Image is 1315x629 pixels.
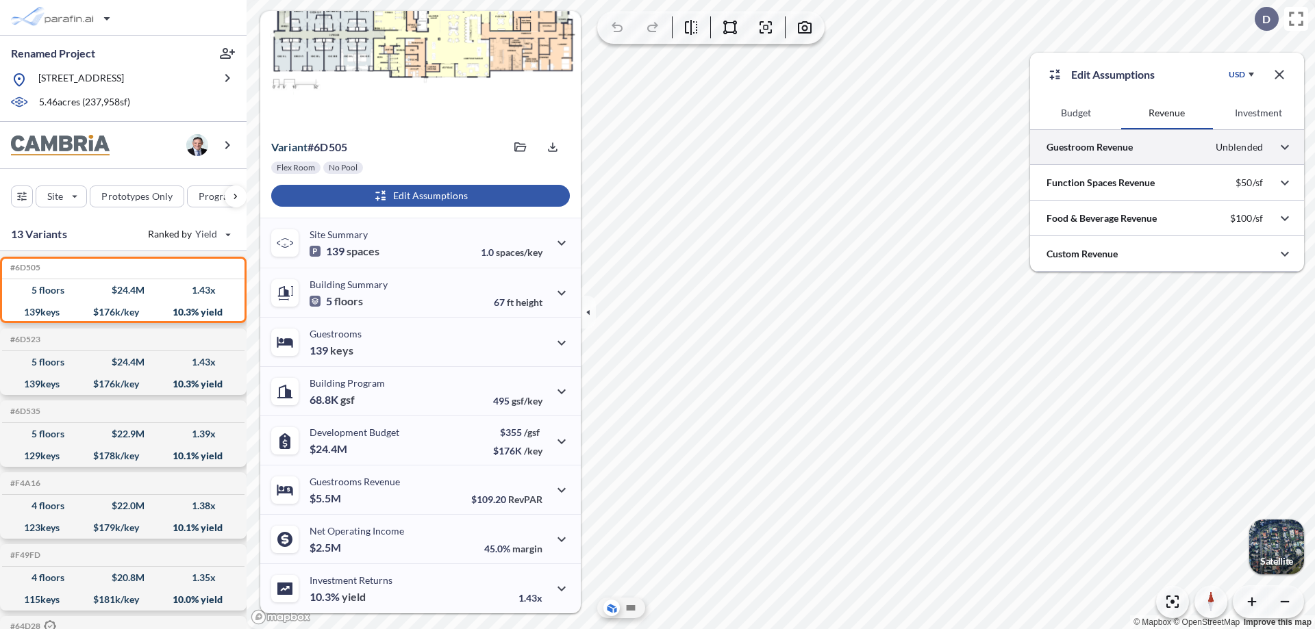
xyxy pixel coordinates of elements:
p: 13 Variants [11,226,67,242]
span: /key [524,445,542,457]
p: 5.46 acres ( 237,958 sf) [39,95,130,110]
p: 68.8K [310,393,355,407]
p: No Pool [329,162,358,173]
span: margin [512,543,542,554]
p: Program [199,190,237,203]
h5: Click to copy the code [8,550,40,560]
span: spaces [347,244,379,258]
p: $2.5M [310,541,343,554]
p: 10.3% [310,590,366,604]
p: $24.4M [310,442,349,456]
p: Satellite [1260,556,1293,567]
p: Site Summary [310,229,368,240]
span: yield [342,590,366,604]
p: Guestrooms [310,328,362,339]
button: Switcher ImageSatellite [1249,519,1304,574]
p: Investment Returns [310,574,392,586]
p: [STREET_ADDRESS] [38,71,124,88]
a: Mapbox [1134,617,1171,627]
button: Edit Assumptions [271,185,570,207]
p: 45.0% [484,543,542,554]
p: 1.0 [481,246,542,258]
a: OpenStreetMap [1173,617,1240,627]
h5: Click to copy the code [8,478,40,488]
span: Yield [195,227,218,241]
button: Revenue [1121,97,1212,129]
p: # 6d505 [271,140,347,154]
p: Building Summary [310,279,388,290]
h5: Click to copy the code [8,407,40,416]
div: USD [1229,69,1245,80]
h5: Click to copy the code [8,263,40,272]
p: 139 [310,244,379,258]
button: Prototypes Only [90,185,184,207]
p: Custom Revenue [1047,247,1118,261]
p: Flex Room [277,162,315,173]
p: Net Operating Income [310,525,404,537]
p: 67 [494,296,542,308]
p: $100/sf [1230,212,1263,224]
p: $50/sf [1236,177,1263,189]
p: 1.43x [518,592,542,604]
p: 139 [310,344,353,357]
p: Renamed Project [11,46,95,61]
span: spaces/key [496,246,542,258]
span: Variant [271,140,308,153]
button: Site Plan [623,600,639,616]
button: Investment [1213,97,1304,129]
p: Guestrooms Revenue [310,476,400,487]
button: Aerial View [603,600,620,616]
button: Program [187,185,261,207]
span: keys [330,344,353,357]
p: 495 [493,395,542,407]
p: $176K [493,445,542,457]
p: Building Program [310,377,385,389]
span: RevPAR [508,493,542,505]
p: 5 [310,294,363,308]
p: $5.5M [310,491,343,505]
h5: Click to copy the code [8,335,40,344]
span: gsf/key [512,395,542,407]
button: Ranked by Yield [137,223,240,245]
span: height [516,296,542,308]
a: Improve this map [1244,617,1312,627]
p: Prototypes Only [101,190,173,203]
p: Food & Beverage Revenue [1047,211,1157,225]
p: Function Spaces Revenue [1047,176,1155,190]
p: D [1262,13,1270,25]
a: Mapbox homepage [251,609,311,625]
p: Development Budget [310,426,399,438]
p: $109.20 [471,493,542,505]
p: $355 [493,426,542,438]
img: user logo [186,134,208,156]
span: ft [507,296,514,308]
button: Budget [1030,97,1121,129]
p: Site [47,190,63,203]
span: gsf [340,393,355,407]
img: Switcher Image [1249,519,1304,574]
p: Edit Assumptions [1071,66,1155,83]
span: /gsf [524,426,540,438]
span: floors [334,294,363,308]
button: Site [36,185,87,207]
img: BrandImage [11,135,110,156]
